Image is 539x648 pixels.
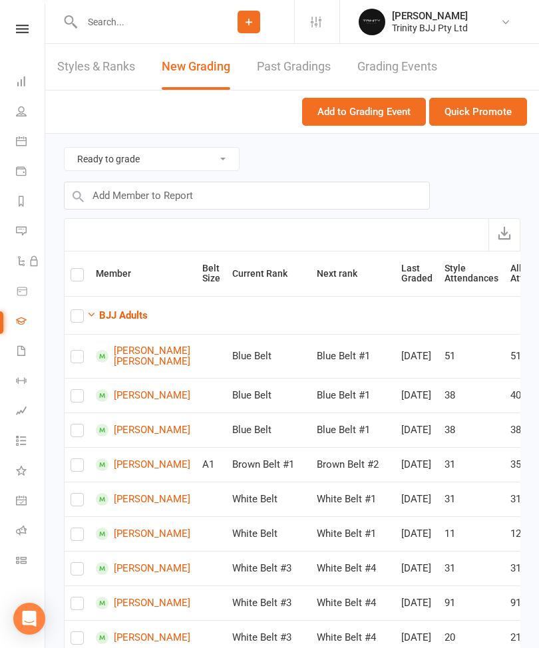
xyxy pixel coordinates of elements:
[311,551,395,585] td: White Belt #4
[96,562,190,575] a: [PERSON_NAME]
[311,585,395,620] td: White Belt #4
[16,128,46,158] a: Calendar
[196,251,226,296] th: Belt Size
[226,482,311,516] td: White Belt
[16,547,46,577] a: Class kiosk mode
[357,44,437,90] a: Grading Events
[96,345,190,367] a: [PERSON_NAME] [PERSON_NAME]
[226,585,311,620] td: White Belt #3
[96,493,190,506] a: [PERSON_NAME]
[311,251,395,296] th: Next rank
[226,334,311,378] td: Blue Belt
[99,309,148,321] strong: BJJ Adults
[311,334,395,378] td: Blue Belt #1
[13,603,45,635] div: Open Intercom Messenger
[395,378,439,412] td: [DATE]
[226,447,311,482] td: Brown Belt #1
[16,397,46,427] a: Assessments
[439,412,504,447] td: 38
[439,585,504,620] td: 91
[16,457,46,487] a: What's New
[395,334,439,378] td: [DATE]
[96,458,190,471] a: [PERSON_NAME]
[65,251,90,296] th: Select all
[311,516,395,551] td: White Belt #1
[439,378,504,412] td: 38
[439,516,504,551] td: 11
[16,277,46,307] a: Product Sales
[226,378,311,412] td: Blue Belt
[64,182,430,210] input: Add Member to Report
[311,447,395,482] td: Brown Belt #2
[96,424,190,436] a: [PERSON_NAME]
[439,334,504,378] td: 51
[226,516,311,551] td: White Belt
[96,597,190,609] a: [PERSON_NAME]
[395,516,439,551] td: [DATE]
[439,447,504,482] td: 31
[226,412,311,447] td: Blue Belt
[226,551,311,585] td: White Belt #3
[16,98,46,128] a: People
[57,44,135,90] a: Styles & Ranks
[439,251,504,296] th: Style Attendances
[392,22,468,34] div: Trinity BJJ Pty Ltd
[87,307,148,323] button: BJJ Adults
[96,631,190,644] a: [PERSON_NAME]
[16,68,46,98] a: Dashboard
[16,487,46,517] a: General attendance kiosk mode
[359,9,385,35] img: thumb_image1712106278.png
[302,98,426,126] button: Add to Grading Event
[16,517,46,547] a: Roll call kiosk mode
[395,482,439,516] td: [DATE]
[395,251,439,296] th: Last Graded
[395,447,439,482] td: [DATE]
[257,44,331,90] a: Past Gradings
[90,251,196,296] th: Member
[78,13,204,31] input: Search...
[16,158,46,188] a: Payments
[311,378,395,412] td: Blue Belt #1
[439,551,504,585] td: 31
[96,389,190,402] a: [PERSON_NAME]
[311,482,395,516] td: White Belt #1
[226,251,311,296] th: Current Rank
[96,528,190,540] a: [PERSON_NAME]
[196,447,226,482] td: A1
[395,585,439,620] td: [DATE]
[311,412,395,447] td: Blue Belt #1
[16,188,46,218] a: Reports
[429,98,527,126] button: Quick Promote
[162,44,230,90] a: New Grading
[439,482,504,516] td: 31
[392,10,468,22] div: [PERSON_NAME]
[395,551,439,585] td: [DATE]
[395,412,439,447] td: [DATE]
